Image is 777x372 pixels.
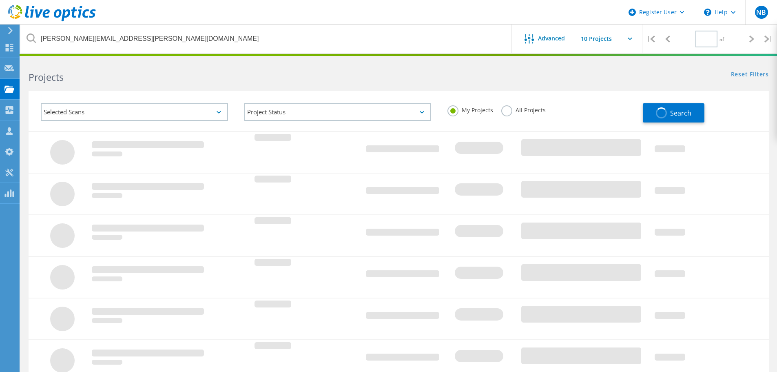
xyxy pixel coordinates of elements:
[41,103,228,121] div: Selected Scans
[501,105,546,113] label: All Projects
[731,71,769,78] a: Reset Filters
[704,9,711,16] svg: \n
[244,103,432,121] div: Project Status
[719,36,724,43] span: of
[760,25,777,53] div: |
[20,25,512,53] input: Search projects by name, owner, ID, company, etc
[447,105,493,113] label: My Projects
[29,71,64,84] b: Projects
[538,36,565,41] span: Advanced
[643,103,704,123] button: Search
[670,109,691,118] span: Search
[756,9,766,16] span: NB
[642,25,659,53] div: |
[8,17,96,23] a: Live Optics Dashboard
